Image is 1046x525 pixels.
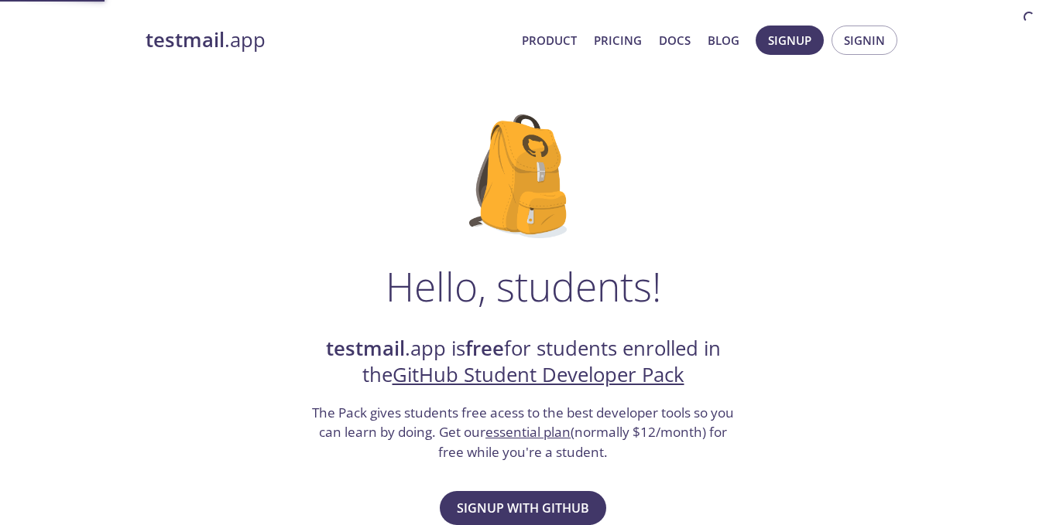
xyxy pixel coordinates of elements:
[522,30,577,50] a: Product
[469,114,577,238] img: github-student-backpack.png
[326,335,405,362] strong: testmail
[310,336,736,389] h2: .app is for students enrolled in the
[485,423,571,441] a: essential plan
[708,30,739,50] a: Blog
[844,30,885,50] span: Signin
[440,491,606,525] button: Signup with GitHub
[594,30,642,50] a: Pricing
[756,26,824,55] button: Signup
[146,26,225,53] strong: testmail
[393,361,684,388] a: GitHub Student Developer Pack
[832,26,897,55] button: Signin
[310,403,736,462] h3: The Pack gives students free acess to the best developer tools so you can learn by doing. Get our...
[659,30,691,50] a: Docs
[457,497,589,519] span: Signup with GitHub
[386,263,661,309] h1: Hello, students!
[146,27,509,53] a: testmail.app
[465,335,504,362] strong: free
[768,30,811,50] span: Signup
